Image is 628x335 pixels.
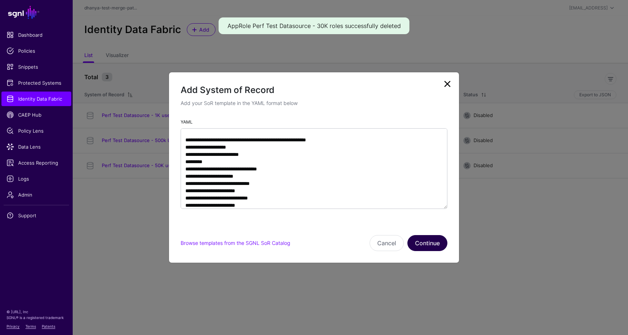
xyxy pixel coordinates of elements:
[181,84,447,96] h2: Add System of Record
[407,235,447,251] button: Continue
[181,240,290,246] a: Browse templates from the SGNL SoR Catalog
[219,17,410,34] div: AppRole Perf Test Datasource - 30K roles successfully deleted
[370,235,404,251] button: Cancel
[181,119,193,125] label: YAML
[181,99,447,107] p: Add your SoR template in the YAML format below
